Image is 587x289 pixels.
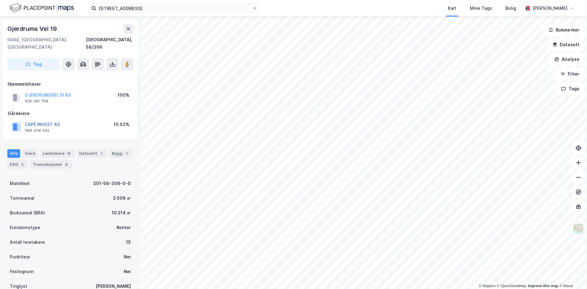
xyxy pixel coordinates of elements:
[448,5,456,12] div: Kart
[25,99,48,104] div: 928 186 768
[98,150,105,157] div: 1
[126,239,131,246] div: 15
[77,149,107,158] div: Datasett
[113,121,129,128] div: 10.53%
[10,239,45,246] div: Antall leietakere
[505,5,516,12] div: Bolig
[86,36,133,51] div: [GEOGRAPHIC_DATA], 58/306
[10,224,40,231] div: Eiendomstype
[7,36,86,51] div: 0484, [GEOGRAPHIC_DATA], [GEOGRAPHIC_DATA]
[10,3,74,13] img: logo.f888ab2527a4732fd821a326f86c7f29.svg
[19,161,25,168] div: 3
[528,284,558,288] a: Improve this map
[556,83,585,95] button: Tags
[573,223,584,235] img: Z
[117,91,129,99] div: 100%
[124,253,131,261] div: Nei
[10,180,30,187] div: Matrikkel
[10,195,34,202] div: Tomteareal
[23,149,38,158] div: Eiere
[549,53,585,65] button: Analyse
[479,284,496,288] a: Mapbox
[10,209,45,217] div: Bruksareal (BRA)
[66,150,72,157] div: 15
[8,80,133,88] div: Hjemmelshaver
[7,160,28,169] div: ESG
[93,180,131,187] div: 301-58-306-0-0
[25,128,50,133] div: 988 408 492
[555,68,585,80] button: Filter
[470,5,492,12] div: Mine Tags
[40,149,74,158] div: Leietakere
[543,24,585,36] button: Bokmerker
[7,24,58,34] div: Gjerdrums Vei 19
[64,161,70,168] div: 6
[124,268,131,275] div: Nei
[547,39,585,51] button: Datasett
[7,58,60,70] button: Tag
[113,195,131,202] div: 3 506 ㎡
[112,209,131,217] div: 10 214 ㎡
[8,110,133,117] div: Gårdeiere
[109,149,132,158] div: Bygg
[533,5,567,12] div: [PERSON_NAME]
[116,224,131,231] div: Kontor
[7,149,20,158] div: Info
[556,260,587,289] iframe: Chat Widget
[96,4,252,13] input: Søk på adresse, matrikkel, gårdeiere, leietakere eller personer
[10,253,30,261] div: Punktleie
[30,160,72,169] div: Transaksjoner
[124,150,130,157] div: 1
[497,284,526,288] a: OpenStreetMap
[10,268,34,275] div: Festegrunn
